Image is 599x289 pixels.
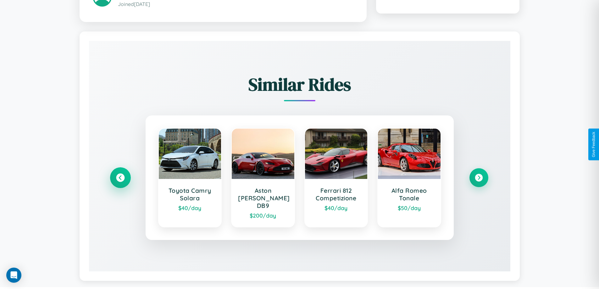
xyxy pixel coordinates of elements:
[111,72,488,97] h2: Similar Rides
[384,187,434,202] h3: Alfa Romeo Tonale
[238,212,288,219] div: $ 200 /day
[591,132,596,157] div: Give Feedback
[304,128,368,227] a: Ferrari 812 Competizione$40/day
[165,187,215,202] h3: Toyota Camry Solara
[311,204,361,211] div: $ 40 /day
[231,128,295,227] a: Aston [PERSON_NAME] DB9$200/day
[238,187,288,209] h3: Aston [PERSON_NAME] DB9
[165,204,215,211] div: $ 40 /day
[6,268,21,283] div: Open Intercom Messenger
[158,128,222,227] a: Toyota Camry Solara$40/day
[377,128,441,227] a: Alfa Romeo Tonale$50/day
[311,187,361,202] h3: Ferrari 812 Competizione
[384,204,434,211] div: $ 50 /day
